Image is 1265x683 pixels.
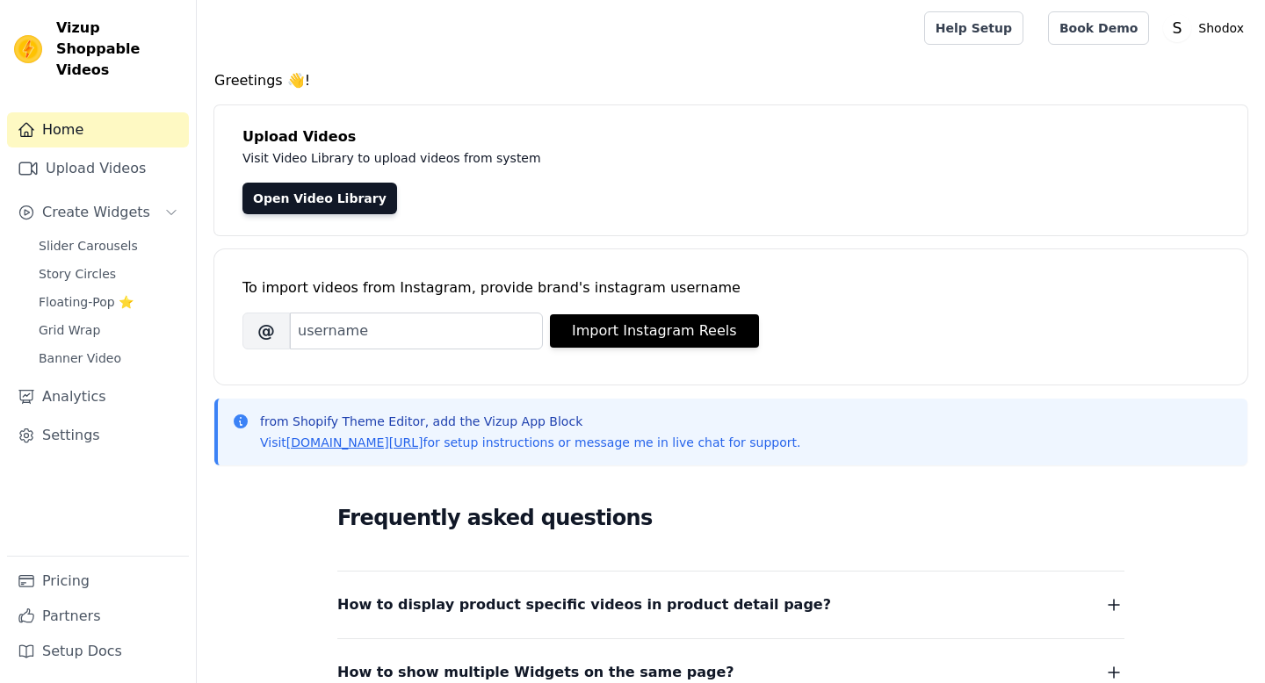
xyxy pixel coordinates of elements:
p: Visit for setup instructions or message me in live chat for support. [260,434,800,451]
button: How to display product specific videos in product detail page? [337,593,1124,617]
span: Floating-Pop ⭐ [39,293,134,311]
a: Setup Docs [7,634,189,669]
a: Open Video Library [242,183,397,214]
a: [DOMAIN_NAME][URL] [286,435,423,449]
input: username [290,313,543,349]
a: Banner Video [28,346,189,370]
button: Import Instagram Reels [550,314,759,348]
a: Help Setup [924,11,1023,45]
span: Grid Wrap [39,321,100,339]
span: Slider Carousels [39,237,138,255]
a: Book Demo [1048,11,1149,45]
h4: Greetings 👋! [214,70,1247,91]
a: Settings [7,418,189,453]
p: Visit Video Library to upload videos from system [242,147,1030,169]
span: How to display product specific videos in product detail page? [337,593,831,617]
button: S Shodox [1163,12,1251,44]
span: Vizup Shoppable Videos [56,18,182,81]
text: S [1173,19,1182,37]
a: Grid Wrap [28,318,189,342]
a: Pricing [7,564,189,599]
a: Story Circles [28,262,189,286]
p: Shodox [1191,12,1251,44]
a: Analytics [7,379,189,414]
h2: Frequently asked questions [337,500,1124,536]
span: @ [242,313,290,349]
a: Floating-Pop ⭐ [28,290,189,314]
span: Create Widgets [42,202,150,223]
a: Partners [7,599,189,634]
div: To import videos from Instagram, provide brand's instagram username [242,277,1219,298]
a: Slider Carousels [28,234,189,258]
a: Home [7,112,189,147]
span: Banner Video [39,349,121,367]
a: Upload Videos [7,151,189,186]
span: Story Circles [39,265,116,283]
img: Vizup [14,35,42,63]
p: from Shopify Theme Editor, add the Vizup App Block [260,413,800,430]
h4: Upload Videos [242,126,1219,147]
button: Create Widgets [7,195,189,230]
